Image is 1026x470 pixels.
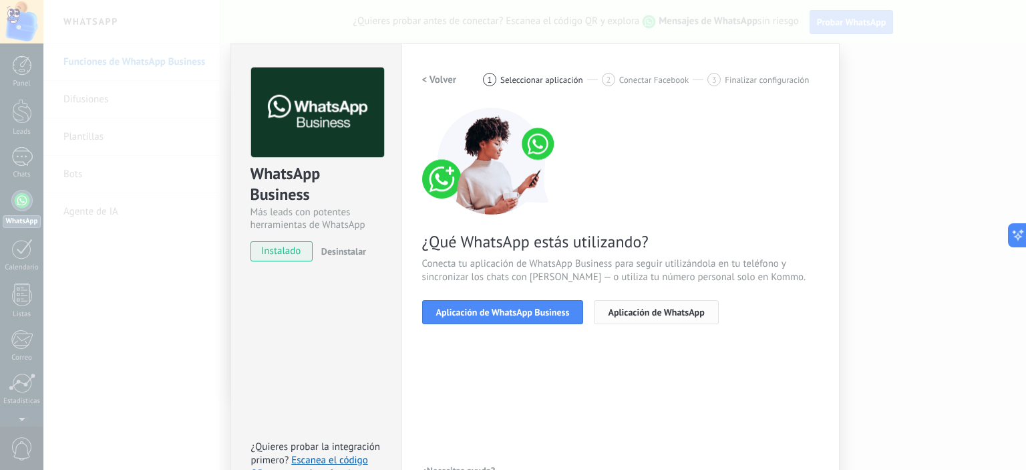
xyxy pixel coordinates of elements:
button: < Volver [422,68,457,92]
span: Seleccionar aplicación [500,75,583,85]
img: logo_main.png [251,68,384,158]
span: ¿Qué WhatsApp estás utilizando? [422,231,819,252]
span: ¿Quieres probar la integración primero? [251,441,381,467]
button: Aplicación de WhatsApp Business [422,300,584,324]
span: 1 [488,74,492,86]
button: Desinstalar [316,241,366,261]
span: Aplicación de WhatsApp [608,308,704,317]
button: Aplicación de WhatsApp [594,300,718,324]
span: Desinstalar [321,245,366,257]
img: connect number [422,108,562,215]
h2: < Volver [422,74,457,86]
span: Conectar Facebook [619,75,689,85]
span: 3 [712,74,717,86]
span: instalado [251,241,312,261]
div: WhatsApp Business [250,163,382,206]
span: Finalizar configuración [725,75,809,85]
span: Conecta tu aplicación de WhatsApp Business para seguir utilizándola en tu teléfono y sincronizar ... [422,257,819,284]
span: Aplicación de WhatsApp Business [436,308,570,317]
div: Más leads con potentes herramientas de WhatsApp [250,206,382,231]
span: 2 [606,74,611,86]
